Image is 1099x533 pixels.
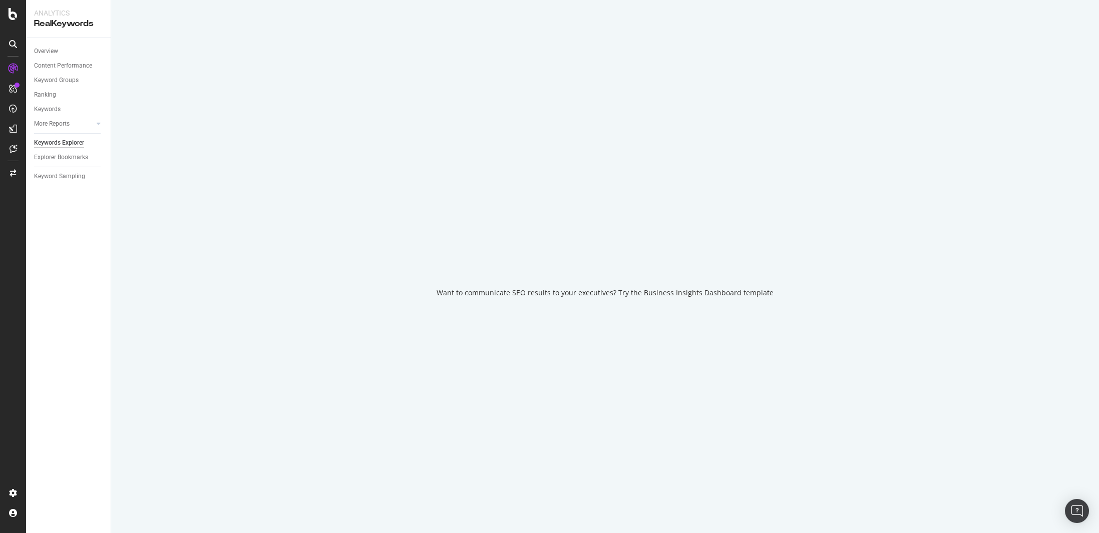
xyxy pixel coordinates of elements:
[34,61,92,71] div: Content Performance
[34,119,94,129] a: More Reports
[34,104,104,115] a: Keywords
[34,90,56,100] div: Ranking
[1065,499,1089,523] div: Open Intercom Messenger
[34,18,103,30] div: RealKeywords
[34,61,104,71] a: Content Performance
[34,171,104,182] a: Keyword Sampling
[34,138,104,148] a: Keywords Explorer
[34,104,61,115] div: Keywords
[34,46,104,57] a: Overview
[34,46,58,57] div: Overview
[34,138,84,148] div: Keywords Explorer
[569,236,641,272] div: animation
[437,288,774,298] div: Want to communicate SEO results to your executives? Try the Business Insights Dashboard template
[34,75,79,86] div: Keyword Groups
[34,152,104,163] a: Explorer Bookmarks
[34,90,104,100] a: Ranking
[34,8,103,18] div: Analytics
[34,171,85,182] div: Keyword Sampling
[34,152,88,163] div: Explorer Bookmarks
[34,119,70,129] div: More Reports
[34,75,104,86] a: Keyword Groups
